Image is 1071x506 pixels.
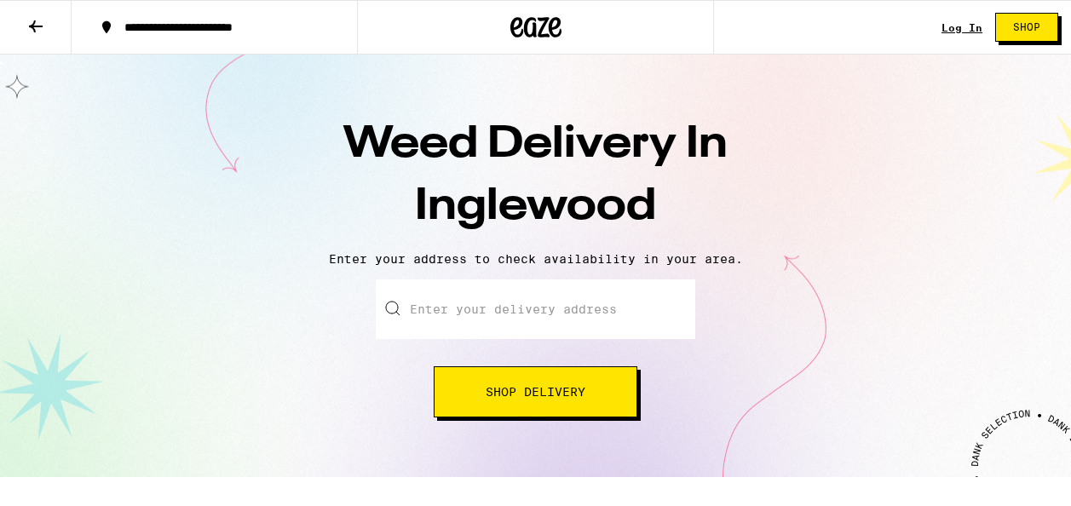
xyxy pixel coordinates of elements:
[982,13,1071,42] a: Shop
[17,252,1054,266] p: Enter your address to check availability in your area.
[376,279,695,339] input: Enter your delivery address
[415,185,656,229] span: Inglewood
[434,366,637,417] button: Shop Delivery
[486,386,585,398] span: Shop Delivery
[995,13,1058,42] button: Shop
[238,114,834,239] h1: Weed Delivery In
[941,22,982,33] a: Log In
[1013,22,1040,32] span: Shop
